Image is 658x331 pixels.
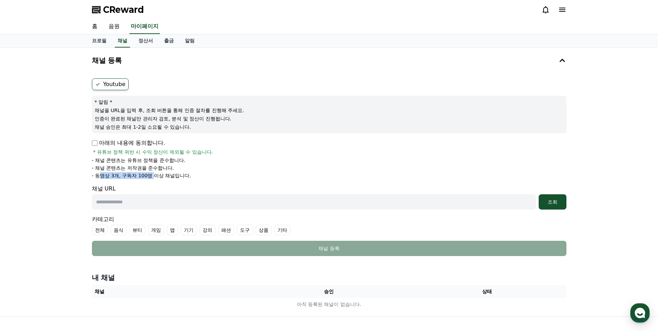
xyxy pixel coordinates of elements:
[92,185,566,210] div: 채널 URL
[89,51,569,70] button: 채널 등록
[256,225,272,235] label: 상품
[167,225,178,235] label: 앱
[237,225,253,235] label: 도구
[103,4,144,15] span: CReward
[95,115,564,122] p: 인증이 완료된 채널만 관리자 검토, 분석 및 정산이 진행됩니다.
[115,34,130,48] a: 채널
[218,225,234,235] label: 패션
[92,285,250,298] th: 채널
[274,225,290,235] label: 기타
[89,220,133,237] a: 설정
[408,285,566,298] th: 상태
[106,245,553,252] div: 채널 등록
[93,148,213,155] span: * 유튜브 정책 위반 시 수익 정산이 제외될 수 있습니다.
[46,220,89,237] a: 대화
[63,231,72,236] span: 대화
[92,215,566,235] div: 카테고리
[86,19,103,34] a: 홈
[92,78,129,90] label: Youtube
[92,298,566,311] td: 아직 등록된 채널이 없습니다.
[92,164,174,171] p: - 채널 콘텐츠는 저작권을 준수합니다.
[92,273,566,282] h4: 내 채널
[92,57,122,64] h4: 채널 등록
[92,157,186,164] p: - 채널 콘텐츠는 유튜브 정책을 준수합니다.
[86,34,112,48] a: 프로필
[103,19,125,34] a: 음원
[199,225,215,235] label: 강의
[148,225,164,235] label: 게임
[95,124,564,130] p: 채널 승인은 최대 1-2일 소요될 수 있습니다.
[539,194,566,210] button: 조회
[92,172,191,179] p: - 동영상 3개, 구독자 100명 이상 채널입니다.
[179,34,200,48] a: 알림
[92,241,566,256] button: 채널 등록
[2,220,46,237] a: 홈
[159,34,179,48] a: 출금
[22,230,26,236] span: 홈
[181,225,197,235] label: 기기
[92,4,144,15] a: CReward
[107,230,116,236] span: 설정
[95,107,564,114] p: 채널을 URL을 입력 후, 조회 버튼을 통해 인증 절차를 진행해 주세요.
[133,34,159,48] a: 정산서
[129,225,145,235] label: 뷰티
[541,198,564,205] div: 조회
[250,285,408,298] th: 승인
[92,225,108,235] label: 전체
[111,225,127,235] label: 음식
[129,19,160,34] a: 마이페이지
[92,139,165,147] p: 아래의 내용에 동의합니다.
